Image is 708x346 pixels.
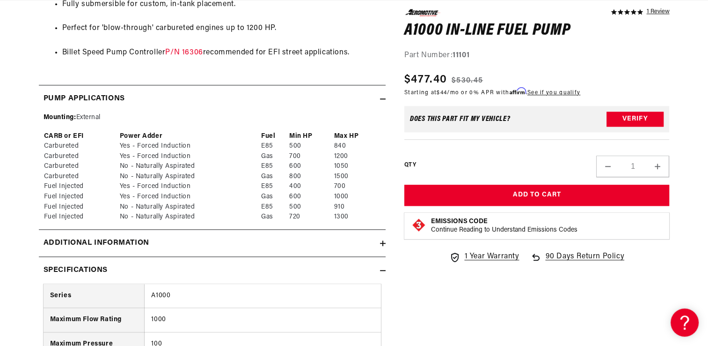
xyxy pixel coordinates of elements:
[44,308,145,332] th: Maximum Flow Rating
[261,172,289,182] td: Gas
[404,88,580,97] p: Starting at /mo or 0% APR with .
[545,251,624,273] span: 90 Days Return Policy
[411,218,426,233] img: Emissions code
[119,212,261,222] td: No - Naturally Aspirated
[44,284,145,308] th: Series
[527,90,580,96] a: See if you qualify - Learn more about Affirm Financing (opens in modal)
[39,230,386,257] summary: Additional information
[404,71,447,88] span: $477.40
[119,202,261,212] td: No - Naturally Aspirated
[431,218,577,235] button: Emissions CodeContinue Reading to Understand Emissions Codes
[404,23,670,38] h1: A1000 In-Line Fuel Pump
[404,50,670,62] div: Part Number:
[44,114,76,121] span: Mounting:
[145,284,381,308] td: A1000
[44,172,119,182] td: Carbureted
[289,131,334,142] th: Min HP
[44,264,108,277] h2: Specifications
[44,131,119,142] th: CARB or EFI
[334,131,381,142] th: Max HP
[453,52,469,60] strong: 11101
[119,151,261,162] td: Yes - Forced Induction
[76,114,101,121] span: External
[165,49,203,56] a: P/N 16306
[261,192,289,202] td: Gas
[119,141,261,151] td: Yes - Forced Induction
[431,218,488,226] strong: Emissions Code
[119,192,261,202] td: Yes - Forced Induction
[289,141,334,151] td: 500
[334,161,381,172] td: 1050
[44,161,119,172] td: Carbureted
[510,88,526,95] span: Affirm
[289,151,334,162] td: 700
[261,151,289,162] td: Gas
[449,251,519,263] a: 1 Year Warranty
[44,151,119,162] td: Carbureted
[44,192,119,202] td: Fuel Injected
[646,9,669,16] a: 1 reviews
[119,172,261,182] td: No - Naturally Aspirated
[289,161,334,172] td: 600
[334,172,381,182] td: 1500
[530,251,624,273] a: 90 Days Return Policy
[44,141,119,151] td: Carbureted
[289,181,334,192] td: 400
[44,237,149,249] h2: Additional information
[437,90,447,96] span: $44
[119,131,261,142] th: Power Adder
[404,162,416,170] label: QTY
[334,151,381,162] td: 1200
[119,181,261,192] td: Yes - Forced Induction
[334,212,381,222] td: 1300
[334,202,381,212] td: 910
[261,202,289,212] td: E85
[44,181,119,192] td: Fuel Injected
[289,192,334,202] td: 600
[39,257,386,284] summary: Specifications
[410,116,511,123] div: Does This part fit My vehicle?
[261,131,289,142] th: Fuel
[606,112,664,127] button: Verify
[261,141,289,151] td: E85
[452,75,483,86] s: $530.45
[334,181,381,192] td: 700
[145,308,381,332] td: 1000
[289,212,334,222] td: 720
[431,226,577,235] p: Continue Reading to Understand Emissions Codes
[334,192,381,202] td: 1000
[261,161,289,172] td: E85
[44,93,125,105] h2: Pump Applications
[44,212,119,222] td: Fuel Injected
[289,172,334,182] td: 800
[464,251,519,263] span: 1 Year Warranty
[261,212,289,222] td: Gas
[404,185,670,206] button: Add to Cart
[39,85,386,113] summary: Pump Applications
[62,23,381,35] li: Perfect for 'blow-through' carbureted engines up to 1200 HP.
[289,202,334,212] td: 500
[261,181,289,192] td: E85
[62,47,381,59] li: Billet Speed Pump Controller recommended for EFI street applications.
[334,141,381,151] td: 840
[119,161,261,172] td: No - Naturally Aspirated
[44,202,119,212] td: Fuel Injected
